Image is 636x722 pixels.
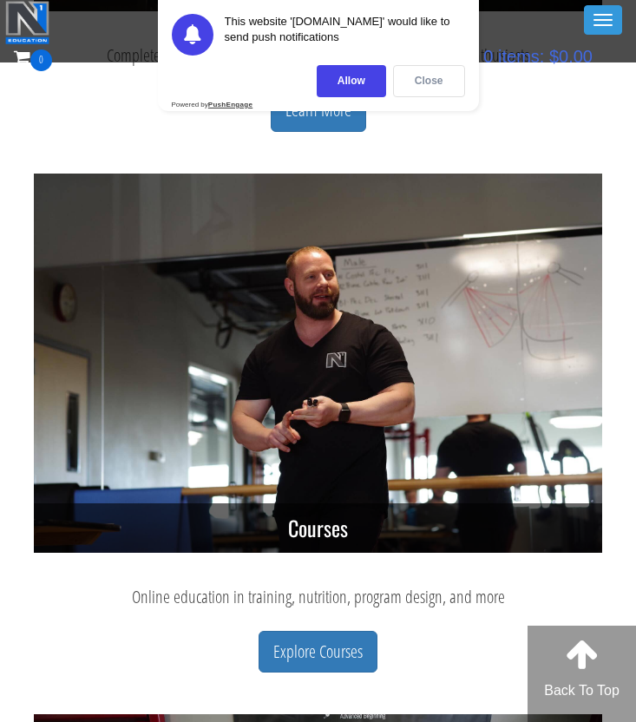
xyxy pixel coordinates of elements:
[317,65,386,97] div: Allow
[259,631,377,673] a: Explore Courses
[30,49,52,71] span: 0
[34,503,602,552] h3: Courses
[34,584,602,610] p: Online education in training, nutrition, program design, and more
[225,14,465,56] div: This website '[DOMAIN_NAME]' would like to send push notifications
[208,101,252,108] strong: PushEngage
[393,65,465,97] div: Close
[172,101,253,108] div: Powered by
[498,47,544,66] span: items:
[549,47,559,66] span: $
[34,174,602,553] img: n1-courses
[483,47,493,66] span: 0
[462,47,593,66] a: 0 items: $0.00
[549,47,593,66] bdi: 0.00
[14,45,52,69] a: 0
[5,1,49,44] img: n1-education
